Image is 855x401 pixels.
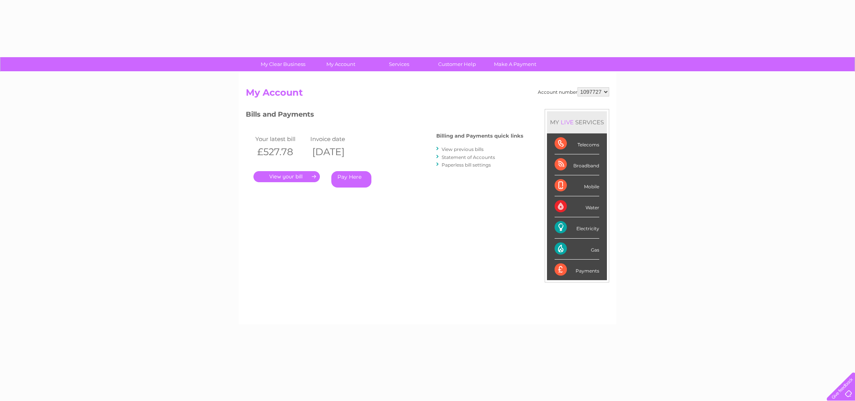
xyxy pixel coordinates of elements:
div: Electricity [555,217,599,238]
div: Account number [538,87,609,96]
a: Make A Payment [484,57,547,71]
a: Services [368,57,431,71]
div: Mobile [555,175,599,196]
div: Broadband [555,154,599,175]
a: Customer Help [426,57,489,71]
td: Your latest bill [253,134,308,144]
td: Invoice date [308,134,363,144]
a: . [253,171,320,182]
th: £527.78 [253,144,308,160]
a: View previous bills [442,146,484,152]
h4: Billing and Payments quick links [436,133,523,139]
h2: My Account [246,87,609,102]
div: MY SERVICES [547,111,607,133]
a: Pay Here [331,171,371,188]
div: LIVE [559,119,575,126]
a: Paperless bill settings [442,162,491,168]
div: Payments [555,260,599,280]
h3: Bills and Payments [246,109,523,122]
div: Water [555,196,599,217]
th: [DATE] [308,144,363,160]
a: Statement of Accounts [442,154,495,160]
div: Telecoms [555,133,599,154]
div: Gas [555,239,599,260]
a: My Clear Business [252,57,315,71]
a: My Account [310,57,373,71]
